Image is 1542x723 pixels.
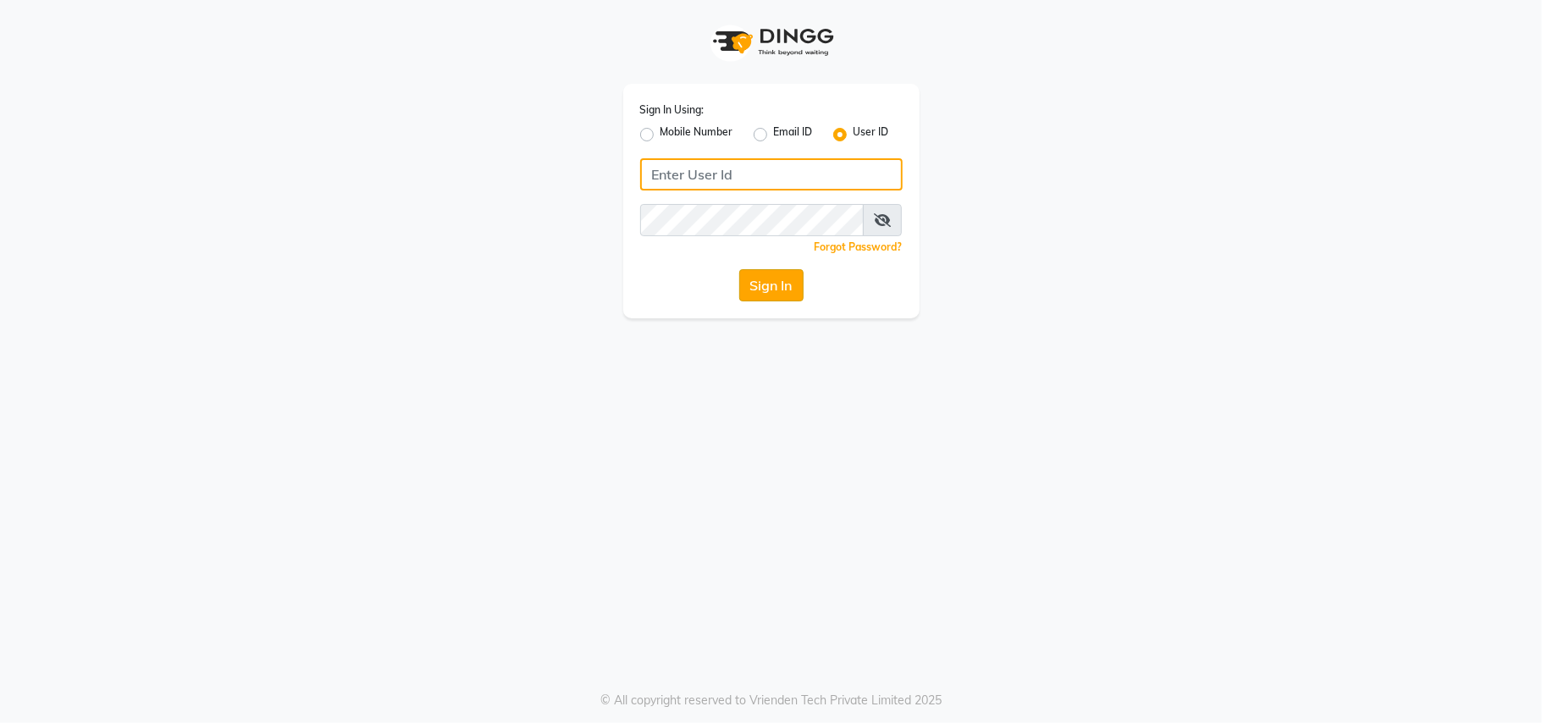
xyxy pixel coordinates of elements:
[640,158,903,190] input: Username
[640,102,705,118] label: Sign In Using:
[815,240,903,253] a: Forgot Password?
[774,124,813,145] label: Email ID
[739,269,804,301] button: Sign In
[660,124,733,145] label: Mobile Number
[640,204,864,236] input: Username
[854,124,889,145] label: User ID
[704,17,839,67] img: logo1.svg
